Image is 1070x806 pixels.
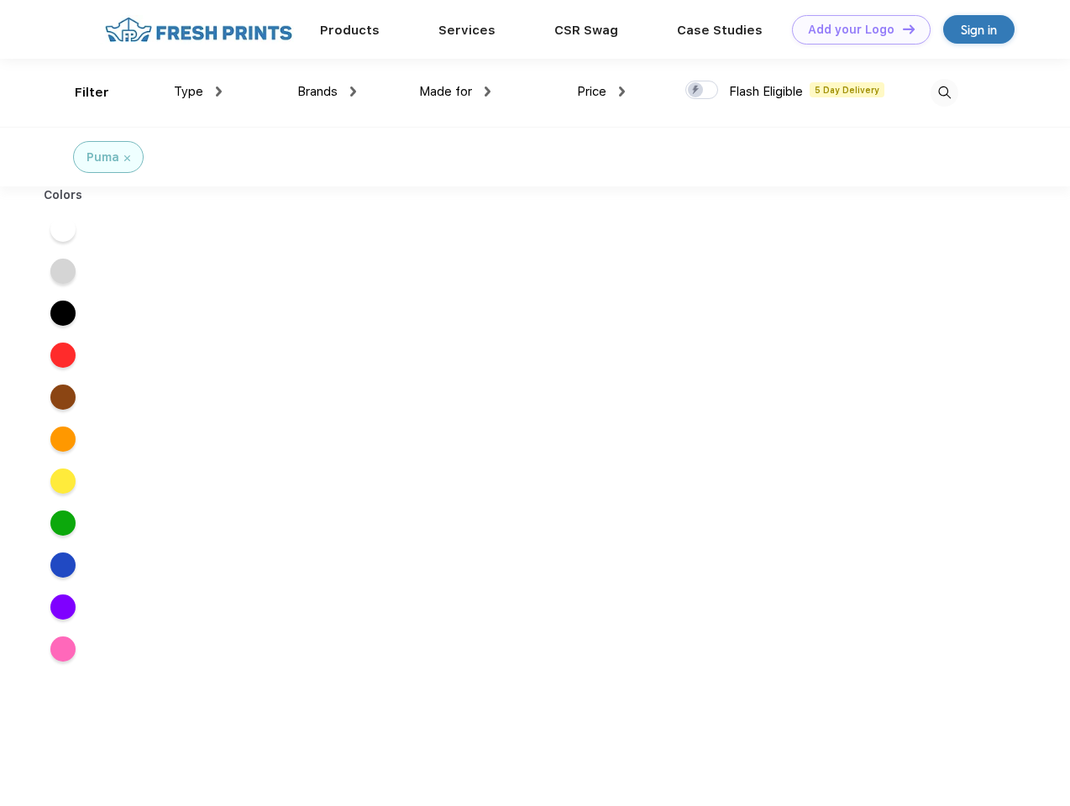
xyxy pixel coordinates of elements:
[75,83,109,102] div: Filter
[419,84,472,99] span: Made for
[485,86,490,97] img: dropdown.png
[124,155,130,161] img: filter_cancel.svg
[903,24,915,34] img: DT
[174,84,203,99] span: Type
[808,23,894,37] div: Add your Logo
[961,20,997,39] div: Sign in
[577,84,606,99] span: Price
[100,15,297,44] img: fo%20logo%202.webp
[350,86,356,97] img: dropdown.png
[320,23,380,38] a: Products
[943,15,1015,44] a: Sign in
[87,149,119,166] div: Puma
[619,86,625,97] img: dropdown.png
[931,79,958,107] img: desktop_search.svg
[729,84,803,99] span: Flash Eligible
[438,23,496,38] a: Services
[554,23,618,38] a: CSR Swag
[297,84,338,99] span: Brands
[810,82,884,97] span: 5 Day Delivery
[216,86,222,97] img: dropdown.png
[31,186,96,204] div: Colors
